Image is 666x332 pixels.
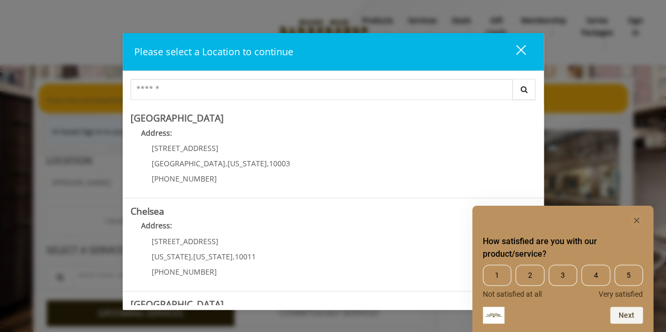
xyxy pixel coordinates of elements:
button: Hide survey [630,214,643,227]
b: Chelsea [131,205,164,217]
div: How satisfied are you with our product/service? Select an option from 1 to 5, with 1 being Not sa... [483,214,643,324]
b: Address: [141,128,172,138]
span: 1 [483,265,511,286]
h2: How satisfied are you with our product/service? Select an option from 1 to 5, with 1 being Not sa... [483,235,643,260]
b: [GEOGRAPHIC_DATA] [131,112,224,124]
span: Very satisfied [599,290,643,298]
span: , [233,251,235,261]
span: [STREET_ADDRESS] [152,236,218,246]
span: [US_STATE] [152,251,191,261]
span: 4 [581,265,610,286]
span: , [191,251,193,261]
i: Search button [518,86,530,93]
span: [US_STATE] [193,251,233,261]
span: , [225,158,227,168]
span: Not satisfied at all [483,290,542,298]
span: 2 [515,265,544,286]
div: Center Select [131,79,536,105]
div: close dialog [504,44,525,60]
div: How satisfied are you with our product/service? Select an option from 1 to 5, with 1 being Not sa... [483,265,643,298]
span: [PHONE_NUMBER] [152,267,217,277]
span: 5 [614,265,643,286]
input: Search Center [131,79,513,100]
button: close dialog [496,41,532,63]
span: 10011 [235,251,256,261]
button: Next question [610,307,643,324]
span: [STREET_ADDRESS] [152,143,218,153]
b: [GEOGRAPHIC_DATA] [131,298,224,310]
span: Please select a Location to continue [134,45,293,58]
b: Address: [141,220,172,230]
span: [GEOGRAPHIC_DATA] [152,158,225,168]
span: 3 [549,265,577,286]
span: 10003 [269,158,290,168]
span: , [267,158,269,168]
span: [US_STATE] [227,158,267,168]
span: [PHONE_NUMBER] [152,174,217,184]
